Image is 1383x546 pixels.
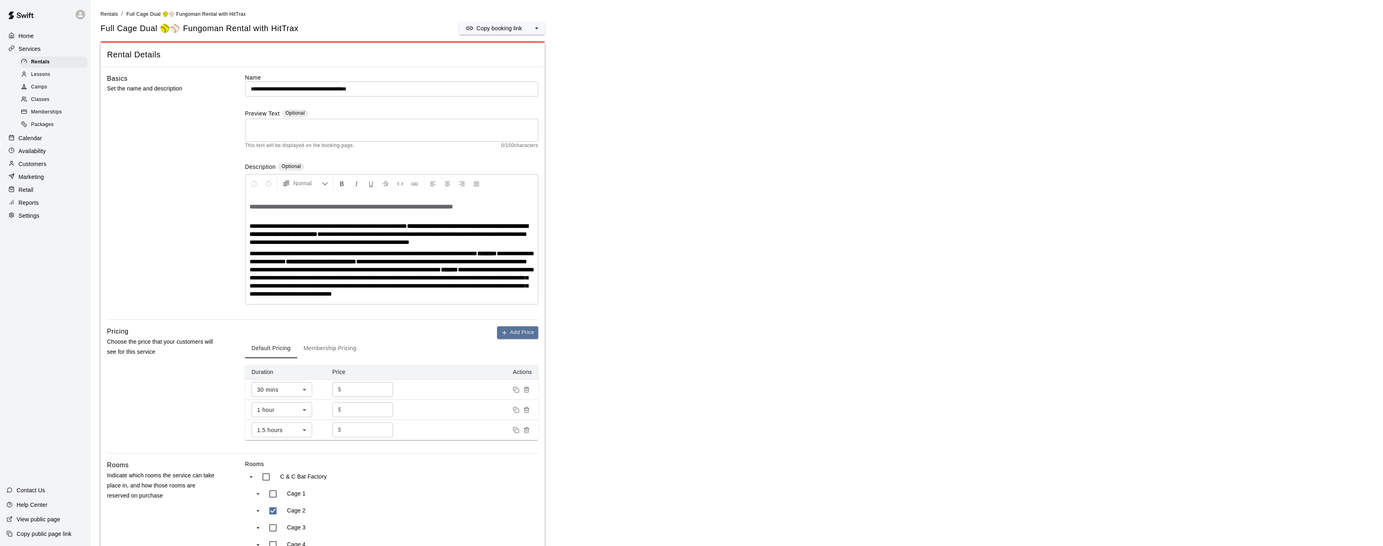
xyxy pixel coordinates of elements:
[350,176,363,191] button: Format Italics
[262,176,275,191] button: Redo
[245,109,280,119] label: Preview Text
[107,470,219,501] p: Indicate which rooms the service can take place in, and how those rooms are reserved on purchase
[338,405,341,414] p: $
[497,326,538,339] button: Add Price
[6,30,84,42] a: Home
[459,22,545,35] div: split button
[6,197,84,209] a: Reports
[19,32,34,40] p: Home
[245,142,355,150] span: This text will be displayed on the booking page.
[393,176,407,191] button: Insert Code
[281,164,301,169] span: Optional
[245,73,538,82] label: Name
[287,523,306,531] p: Cage 3
[511,405,521,415] button: Duplicate price
[294,179,322,187] span: Normal
[19,107,88,118] div: Memberships
[19,81,91,94] a: Camps
[252,422,312,437] div: 1.5 hours
[19,69,88,80] div: Lessons
[245,460,538,468] label: Rooms
[338,426,341,434] p: $
[245,339,297,358] button: Default Pricing
[6,43,84,55] a: Services
[521,425,532,435] button: Remove price
[19,45,41,53] p: Services
[521,384,532,395] button: Remove price
[19,56,91,68] a: Rentals
[31,71,50,79] span: Lessons
[19,147,46,155] p: Availability
[287,506,306,514] p: Cage 2
[287,489,306,498] p: Cage 1
[379,176,392,191] button: Format Strikethrough
[529,22,545,35] button: select merge strategy
[6,145,84,157] a: Availability
[101,11,118,17] span: Rentals
[19,160,46,168] p: Customers
[247,176,261,191] button: Undo
[31,108,62,116] span: Memberships
[107,73,128,84] h6: Basics
[501,142,538,150] span: 0 / 150 characters
[126,11,246,17] span: Full Cage Dual 🥎⚾ Fungoman Rental with HitTrax
[6,171,84,183] a: Marketing
[252,402,312,417] div: 1 hour
[252,382,312,397] div: 30 mins
[326,365,407,380] th: Price
[245,163,276,172] label: Description
[19,82,88,93] div: Camps
[521,405,532,415] button: Remove price
[511,384,521,395] button: Duplicate price
[107,337,219,357] p: Choose the price that your customers will see for this service
[408,176,422,191] button: Insert Link
[338,385,341,394] p: $
[107,49,538,60] span: Rental Details
[455,176,469,191] button: Right Align
[280,472,327,481] p: C & C Bat Factory
[107,326,128,337] h6: Pricing
[107,84,219,94] p: Set the name and description
[19,186,34,194] p: Retail
[19,119,91,131] a: Packages
[19,134,42,142] p: Calendar
[245,365,326,380] th: Duration
[19,106,91,119] a: Memberships
[441,176,454,191] button: Center Align
[19,94,88,105] div: Classes
[101,23,298,34] h5: Full Cage Dual 🥎⚾ Fungoman Rental with HitTrax
[19,119,88,130] div: Packages
[122,10,123,18] li: /
[6,184,84,196] a: Retail
[335,176,349,191] button: Format Bold
[6,132,84,144] a: Calendar
[426,176,440,191] button: Left Align
[459,22,529,35] button: Copy booking link
[31,96,49,104] span: Classes
[279,176,332,191] button: Formatting Options
[285,110,305,116] span: Optional
[6,158,84,170] a: Customers
[19,57,88,68] div: Rentals
[19,68,91,81] a: Lessons
[6,210,84,222] a: Settings
[364,176,378,191] button: Format Underline
[17,515,60,523] p: View public page
[19,94,91,106] a: Classes
[407,365,538,380] th: Actions
[31,121,54,129] span: Packages
[17,530,71,538] p: Copy public page link
[101,10,1373,19] nav: breadcrumb
[31,58,50,66] span: Rentals
[19,212,40,220] p: Settings
[17,486,45,494] p: Contact Us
